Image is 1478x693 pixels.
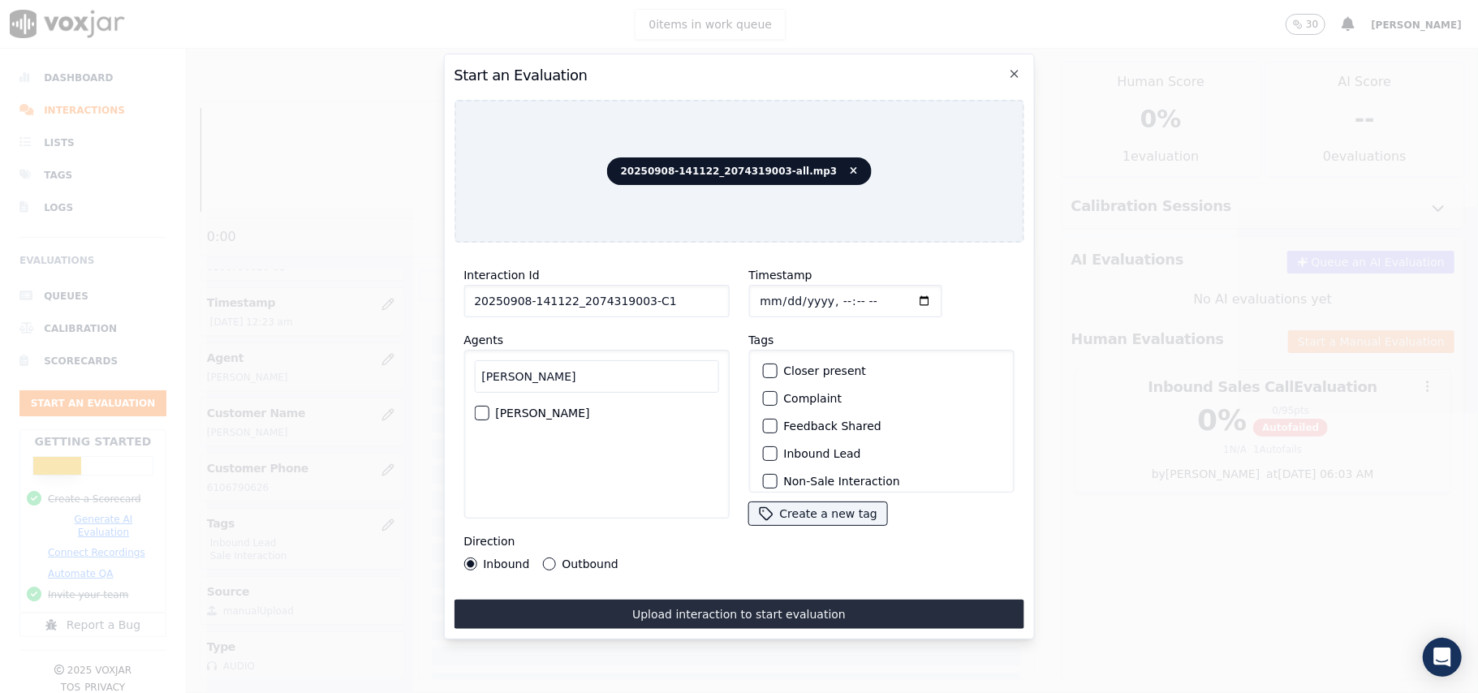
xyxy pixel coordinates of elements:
[748,334,773,346] label: Tags
[562,558,618,570] label: Outbound
[783,393,842,404] label: Complaint
[783,420,881,432] label: Feedback Shared
[783,448,860,459] label: Inbound Lead
[783,365,866,377] label: Closer present
[1423,638,1462,677] div: Open Intercom Messenger
[454,64,1023,87] h2: Start an Evaluation
[463,535,515,548] label: Direction
[783,476,899,487] label: Non-Sale Interaction
[495,407,589,419] label: [PERSON_NAME]
[748,269,812,282] label: Timestamp
[454,600,1023,629] button: Upload interaction to start evaluation
[474,360,718,393] input: Search Agents...
[607,157,872,185] span: 20250908-141122_2074319003-all.mp3
[463,269,539,282] label: Interaction Id
[463,285,729,317] input: reference id, file name, etc
[748,502,886,525] button: Create a new tag
[463,334,503,346] label: Agents
[483,558,529,570] label: Inbound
